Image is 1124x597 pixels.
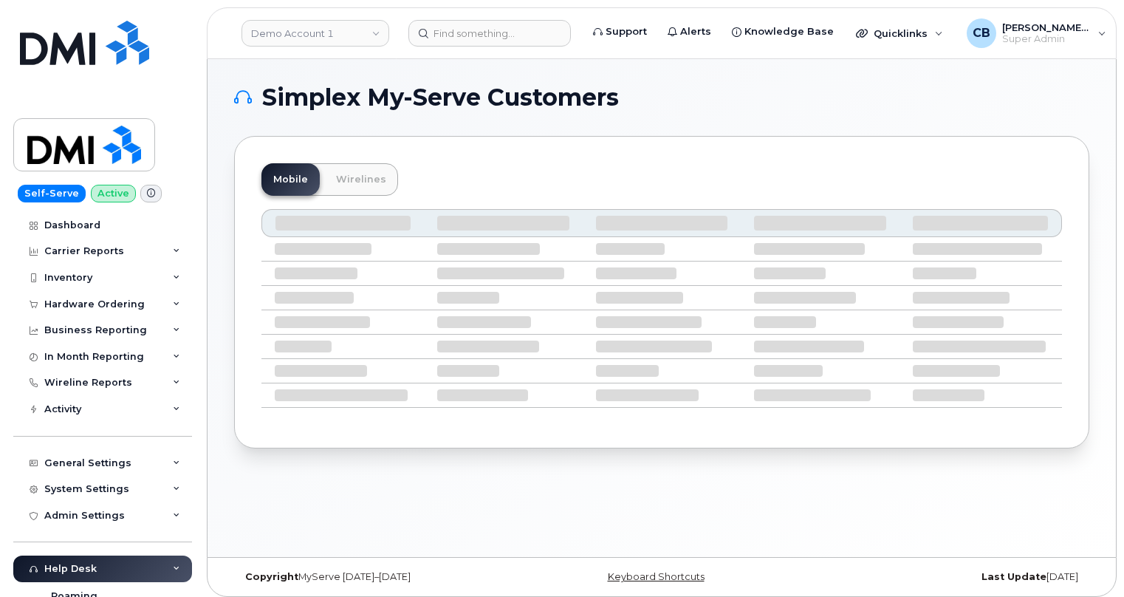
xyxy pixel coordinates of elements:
a: Keyboard Shortcuts [608,571,705,582]
strong: Copyright [245,571,298,582]
span: Simplex My-Serve Customers [262,86,619,109]
strong: Last Update [981,571,1046,582]
a: Wirelines [324,163,398,196]
a: Mobile [261,163,320,196]
div: [DATE] [804,571,1089,583]
div: MyServe [DATE]–[DATE] [234,571,519,583]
